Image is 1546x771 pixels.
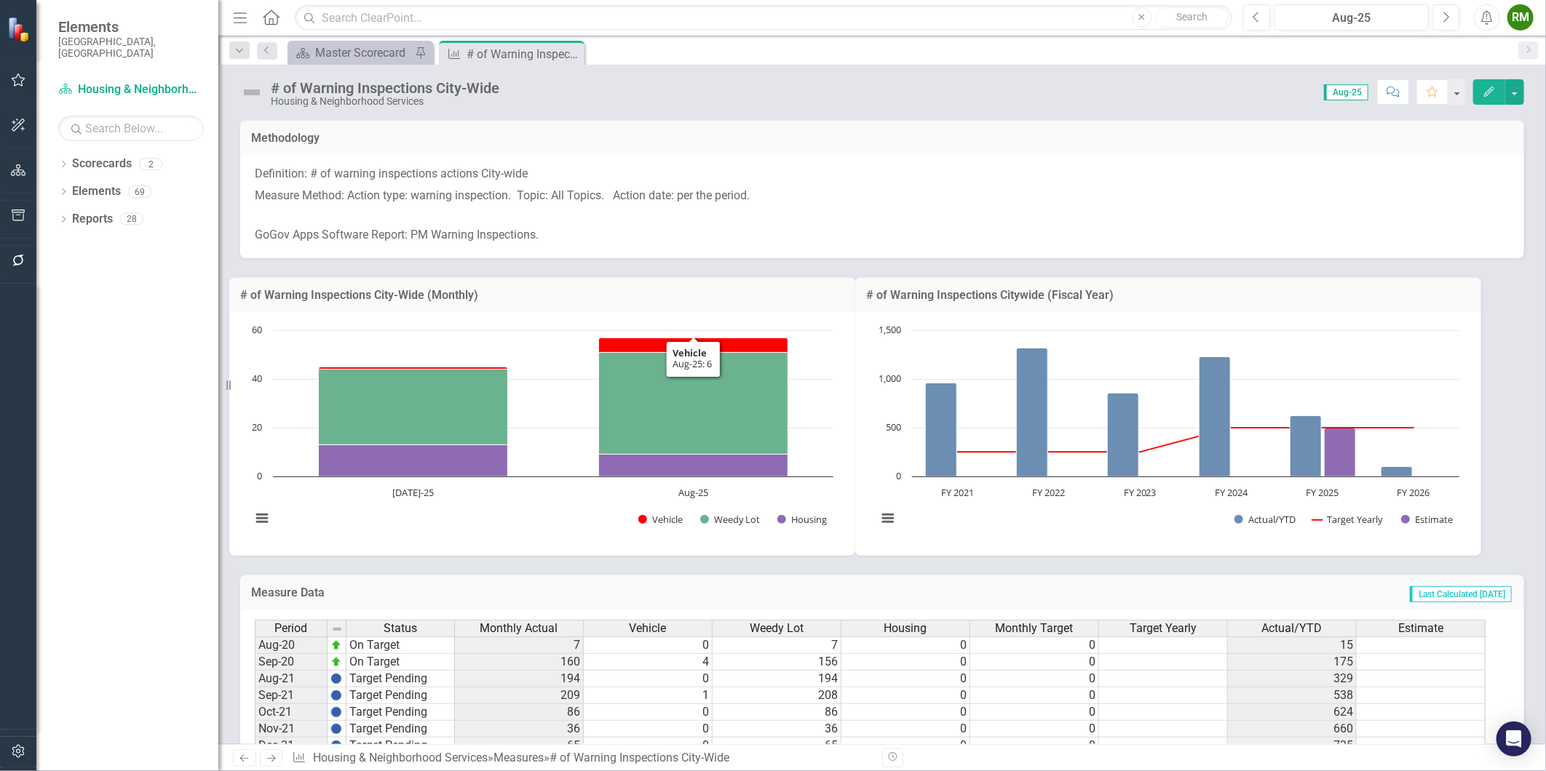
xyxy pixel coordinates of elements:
text: Target Yearly [1327,513,1383,526]
h3: Methodology [251,132,1513,145]
td: Dec-21 [255,738,328,754]
svg: Interactive chart [870,323,1467,541]
td: Aug-20 [255,636,328,654]
td: 1 [584,687,713,704]
td: 208 [713,687,841,704]
button: Show Housing [777,514,828,526]
td: 624 [1228,704,1357,721]
img: zOikAAAAAElFTkSuQmCC [330,639,342,651]
text: Aug-25 [678,486,708,499]
td: Aug-21 [255,671,328,687]
img: BgCOk07PiH71IgAAAABJRU5ErkJggg== [330,723,342,735]
text: Actual/YTD [1248,513,1296,526]
g: Vehicle, bar series 1 of 3 with 2 bars. [319,337,788,369]
text: 1,500 [879,323,901,336]
path: Aug-25, 9. Housing. [599,454,788,476]
text: Estimate [1415,513,1453,526]
button: Show Vehicle [638,514,683,526]
td: 86 [455,704,584,721]
text: FY 2025 [1307,486,1339,499]
td: 725 [1228,738,1357,754]
g: Weedy Lot, bar series 2 of 3 with 2 bars. [319,352,788,454]
td: 36 [713,721,841,738]
td: 4 [584,654,713,671]
span: Aug-25 [1324,84,1368,100]
td: 15 [1228,636,1357,654]
path: FY 2022, 1,317. Actual/YTD. [1017,348,1048,476]
a: Housing & Neighborhood Services [313,751,488,764]
td: Target Pending [346,687,455,704]
input: Search Below... [58,116,204,141]
div: # of Warning Inspections City-Wide [271,80,499,96]
td: 0 [841,671,970,687]
td: Target Pending [346,671,455,687]
img: BgCOk07PiH71IgAAAABJRU5ErkJggg== [330,673,342,684]
img: 8DAGhfEEPCf229AAAAAElFTkSuQmCC [331,623,343,635]
button: Show Target Yearly [1312,514,1384,526]
a: Housing & Neighborhood Services [58,81,204,98]
td: 0 [970,687,1099,704]
td: 329 [1228,671,1357,687]
td: 0 [584,671,713,687]
td: 0 [970,738,1099,754]
span: Housing [884,622,927,635]
td: 0 [584,721,713,738]
text: FY 2021 [941,486,974,499]
td: 156 [713,654,841,671]
button: View chart menu, Chart [251,508,271,529]
span: Status [384,622,417,635]
text: Vehicle [652,513,683,526]
td: Sep-20 [255,654,328,671]
span: Vehicle [630,622,667,635]
button: Aug-25 [1275,4,1429,31]
text: Weedy Lot [714,513,760,526]
td: 0 [970,654,1099,671]
span: Estimate [1398,622,1443,635]
img: BgCOk07PiH71IgAAAABJRU5ErkJggg== [330,690,342,701]
td: 65 [713,738,841,754]
td: 209 [455,687,584,704]
h3: # of Warning Inspections Citywide (Fiscal Year) [866,289,1470,302]
td: On Target [346,636,455,654]
text: [DATE]-25 [392,486,434,499]
td: 0 [841,636,970,654]
path: FY 2026, 102. Actual/YTD. [1382,466,1413,476]
text: Housing [791,513,827,526]
td: 194 [713,671,841,687]
text: 500 [886,420,901,434]
path: Jul-25, 13. Housing. [319,444,508,476]
td: 65 [455,738,584,754]
td: 538 [1228,687,1357,704]
button: Show Estimate [1401,514,1453,526]
span: Last Calculated [DATE] [1410,586,1512,602]
text: FY 2026 [1398,486,1430,499]
div: Open Intercom Messenger [1497,722,1531,756]
button: Show Weedy Lot [700,514,761,526]
td: 0 [970,721,1099,738]
td: 0 [970,671,1099,687]
img: BgCOk07PiH71IgAAAABJRU5ErkJggg== [330,740,342,751]
td: 0 [970,704,1099,721]
text: FY 2023 [1124,486,1157,499]
path: FY 2023, 854. Actual/YTD. [1108,393,1139,476]
path: Aug-25, 6. Vehicle. [599,337,788,352]
path: Jul-25, 1. Vehicle. [319,367,508,369]
td: 36 [455,721,584,738]
a: Elements [72,183,121,200]
span: Monthly Target [996,622,1074,635]
td: On Target [346,654,455,671]
td: Target Pending [346,738,455,754]
a: Measures [493,751,544,764]
div: RM [1507,4,1534,31]
div: 2 [139,158,162,170]
text: 0 [896,469,901,482]
td: 160 [455,654,584,671]
button: Show Actual/YTD [1234,514,1296,526]
span: Weedy Lot [750,622,804,635]
span: Actual/YTD [1262,622,1323,635]
div: # of Warning Inspections City-Wide [550,751,729,764]
p: Measure Method: Action type: warning inspection. Topic: All Topics. Action date: per the period. [255,185,1510,224]
text: 60 [252,323,262,336]
h3: # of Warning Inspections City-Wide (Monthly) [240,289,844,302]
td: Sep-21 [255,687,328,704]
